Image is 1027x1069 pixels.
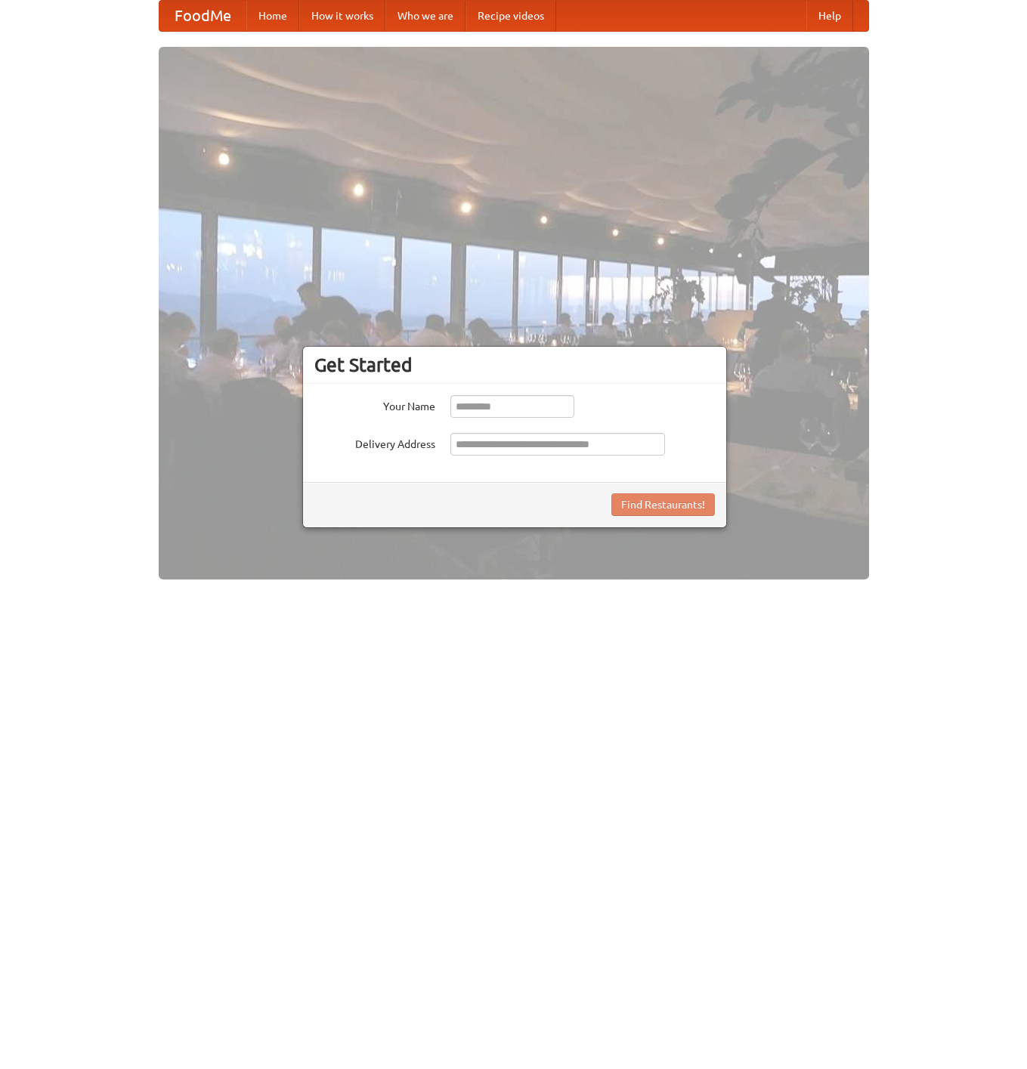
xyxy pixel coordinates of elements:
[314,395,435,414] label: Your Name
[159,1,246,31] a: FoodMe
[806,1,853,31] a: Help
[385,1,466,31] a: Who we are
[466,1,556,31] a: Recipe videos
[299,1,385,31] a: How it works
[314,433,435,452] label: Delivery Address
[246,1,299,31] a: Home
[314,354,715,376] h3: Get Started
[611,493,715,516] button: Find Restaurants!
